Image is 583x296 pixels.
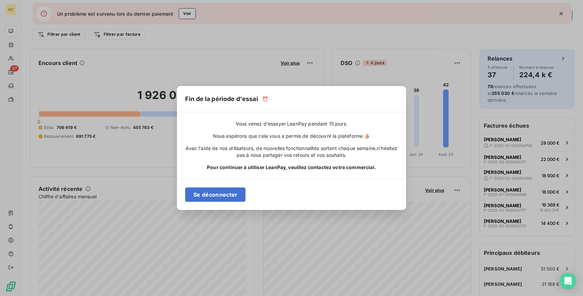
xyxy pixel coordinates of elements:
span: ⏰ [262,96,268,102]
span: ⛵️ [364,133,370,139]
span: Avec l'aide de nos utilisateurs, de nouvelles fonctionnalités sortent chaque semaine, [185,145,377,151]
span: Nous espérons que cela vous a permis de découvrir la plateforme [213,133,370,139]
h5: Fin de la période d'essai [185,94,258,104]
span: Vous venez d'essayer LeanPay pendant 15 jours. [236,120,347,127]
div: Open Intercom Messenger [560,273,576,289]
button: Se déconnecter [185,187,245,202]
span: Pour continuer à utiliser LeanPay, veuillez contactez votre commercial. [207,164,376,171]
